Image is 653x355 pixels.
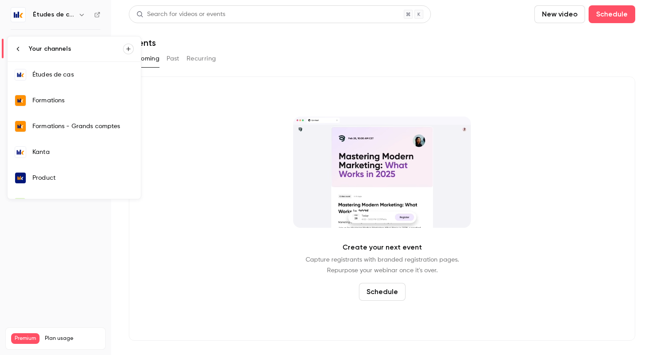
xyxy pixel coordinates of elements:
img: Formations [15,95,26,106]
img: Formations - Grands comptes [15,121,26,132]
div: Kanta [32,148,134,157]
img: Études de cas [15,69,26,80]
div: Études de cas [32,70,134,79]
img: Product [15,173,26,183]
div: Your channels [29,44,123,53]
img: Kanta [15,147,26,157]
div: Product [32,173,134,182]
div: Formations - Grands comptes [32,122,134,131]
div: Formations [32,96,134,105]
